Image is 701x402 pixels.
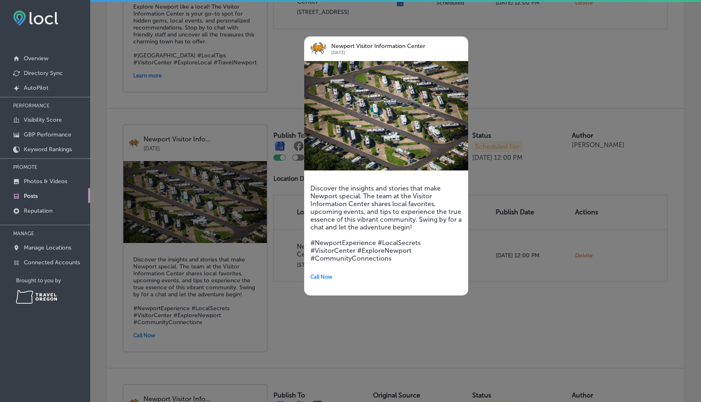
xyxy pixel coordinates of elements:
[16,277,90,284] p: Brought to you by
[24,84,48,91] p: AutoPilot
[24,193,38,200] p: Posts
[24,259,80,266] p: Connected Accounts
[310,184,462,262] h5: Discover the insights and stories that make Newport special. The team at the Visitor Information ...
[24,116,62,123] p: Visibility Score
[24,70,63,77] p: Directory Sync
[304,61,468,170] img: 17582337268075d862-5f11-4052-9e97-7b0fc93b7425_Air-2.JPG
[310,41,327,57] img: logo
[24,178,67,185] p: Photos & Videos
[331,43,445,50] p: Newport Visitor Information Center
[24,244,71,251] p: Manage Locations
[310,274,332,280] span: Call Now
[24,207,52,214] p: Reputation
[24,55,48,62] p: Overview
[331,50,445,56] p: [DATE]
[16,290,57,304] img: Travel Oregon
[24,146,72,153] p: Keyword Rankings
[24,131,71,138] p: GBP Performance
[13,11,58,26] img: fda3e92497d09a02dc62c9cd864e3231.png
